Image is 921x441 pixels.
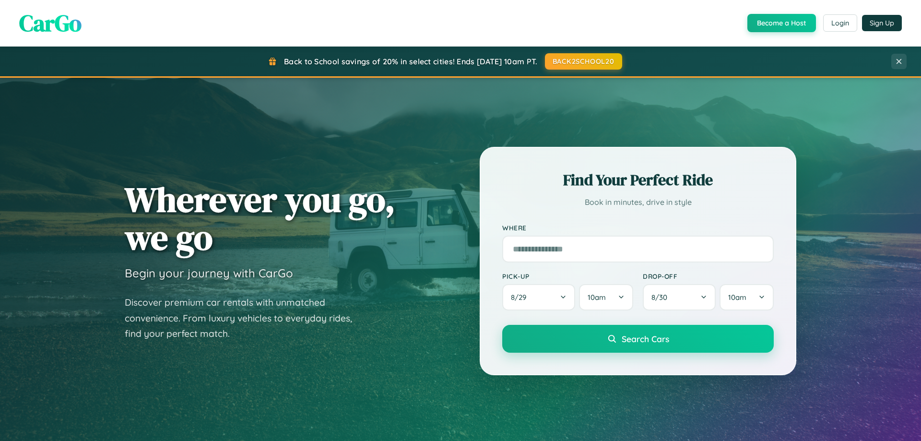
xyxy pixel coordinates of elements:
span: 10am [728,293,746,302]
button: 8/29 [502,284,575,310]
span: Back to School savings of 20% in select cities! Ends [DATE] 10am PT. [284,57,537,66]
p: Discover premium car rentals with unmatched convenience. From luxury vehicles to everyday rides, ... [125,295,365,342]
h1: Wherever you go, we go [125,180,395,256]
label: Drop-off [643,272,774,280]
h3: Begin your journey with CarGo [125,266,293,280]
h2: Find Your Perfect Ride [502,169,774,191]
span: 8 / 30 [651,293,672,302]
button: 10am [720,284,774,310]
button: Login [823,14,857,32]
button: Search Cars [502,325,774,353]
span: 10am [588,293,606,302]
label: Pick-up [502,272,633,280]
button: Become a Host [747,14,816,32]
button: Sign Up [862,15,902,31]
span: CarGo [19,7,82,39]
label: Where [502,224,774,232]
p: Book in minutes, drive in style [502,195,774,209]
button: BACK2SCHOOL20 [545,53,622,70]
button: 8/30 [643,284,716,310]
button: 10am [579,284,633,310]
span: 8 / 29 [511,293,531,302]
span: Search Cars [622,334,669,344]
